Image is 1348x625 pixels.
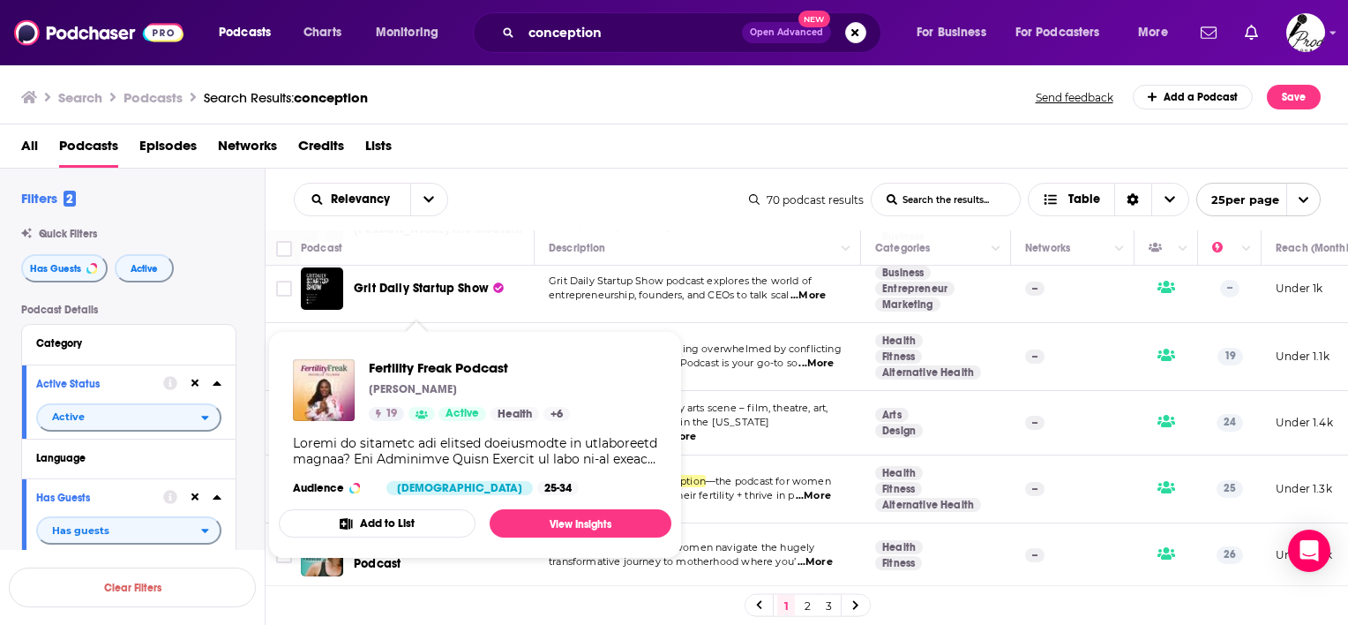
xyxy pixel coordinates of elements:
[875,408,909,422] a: Arts
[537,481,579,495] div: 25-34
[294,89,368,106] span: conception
[1276,415,1333,430] p: Under 1.4k
[798,555,833,569] span: ...More
[1025,237,1070,259] div: Networks
[301,267,343,310] img: Grit Daily Startup Show
[1276,547,1332,562] p: Under 1.2k
[875,350,922,364] a: Fitness
[1109,238,1130,260] button: Column Actions
[354,280,504,297] a: Grit Daily Startup Show
[131,264,158,274] span: Active
[1288,530,1330,572] div: Open Intercom Messenger
[21,190,76,207] h2: Filters
[21,304,236,316] p: Podcast Details
[875,540,923,554] a: Health
[798,11,830,27] span: New
[875,266,931,280] a: Business
[521,19,742,47] input: Search podcasts, credits, & more...
[490,12,898,53] div: Search podcasts, credits, & more...
[1217,546,1243,564] p: 26
[36,447,221,469] button: Language
[301,237,342,259] div: Podcast
[363,19,461,47] button: open menu
[1172,238,1194,260] button: Column Actions
[36,403,221,432] button: open menu
[875,482,922,496] a: Fitness
[36,452,210,464] div: Language
[58,89,102,106] h3: Search
[1286,13,1325,52] button: Show profile menu
[331,193,396,206] span: Relevancy
[875,334,923,348] a: Health
[1196,183,1321,216] button: open menu
[21,132,38,168] a: All
[875,466,923,480] a: Health
[904,19,1008,47] button: open menu
[1133,85,1254,109] a: Add a Podcast
[549,343,842,355] span: Trying to conceive and feeling overwhelmed by conflicting
[1194,18,1224,48] a: Show notifications dropdown
[1197,186,1279,214] span: 25 per page
[1025,416,1045,430] p: --
[796,489,831,503] span: ...More
[139,132,197,168] a: Episodes
[14,16,183,49] a: Podchaser - Follow, Share and Rate Podcasts
[1004,19,1126,47] button: open menu
[549,357,798,369] span: advice? The Fertility Freak Podcast is your go-to so
[206,19,294,47] button: open menu
[1025,282,1045,296] p: --
[365,132,392,168] span: Lists
[1220,280,1239,297] p: --
[543,407,570,421] a: +6
[777,595,795,616] a: 1
[1028,183,1189,216] h2: Choose View
[36,378,152,390] div: Active Status
[369,382,457,396] p: [PERSON_NAME]
[30,264,81,274] span: Has Guests
[985,238,1007,260] button: Column Actions
[52,526,109,536] span: Has guests
[39,228,97,240] span: Quick Filters
[376,20,438,45] span: Monitoring
[549,237,605,259] div: Description
[1149,237,1173,259] div: Has Guests
[1138,20,1168,45] span: More
[276,281,292,297] span: Toggle select row
[820,595,837,616] a: 3
[303,20,341,45] span: Charts
[1286,13,1325,52] img: User Profile
[446,405,479,423] span: Active
[369,359,570,376] a: Fertility Freak Podcast
[1276,281,1322,296] p: Under 1k
[1238,18,1265,48] a: Show notifications dropdown
[1025,482,1045,496] p: --
[294,183,448,216] h2: Choose List sort
[1217,348,1243,365] p: 19
[798,357,834,371] span: ...More
[1025,548,1045,562] p: --
[706,475,831,487] span: —the podcast for women
[59,132,118,168] span: Podcasts
[298,132,344,168] a: Credits
[218,132,277,168] a: Networks
[1286,13,1325,52] span: Logged in as sdonovan
[1030,90,1119,105] button: Send feedback
[115,254,174,282] button: Active
[491,407,539,421] a: Health
[36,403,221,432] h2: filter dropdown
[742,22,831,43] button: Open AdvancedNew
[1025,350,1045,364] p: --
[64,191,76,207] span: 2
[204,89,368,106] a: Search Results:conception
[875,365,981,380] a: Alternative Health
[875,237,930,259] div: Categories
[1068,193,1100,206] span: Table
[36,337,210,350] div: Category
[875,297,940,312] a: Marketing
[124,89,183,106] h3: Podcasts
[875,498,981,512] a: Alternative Health
[750,28,823,37] span: Open Advanced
